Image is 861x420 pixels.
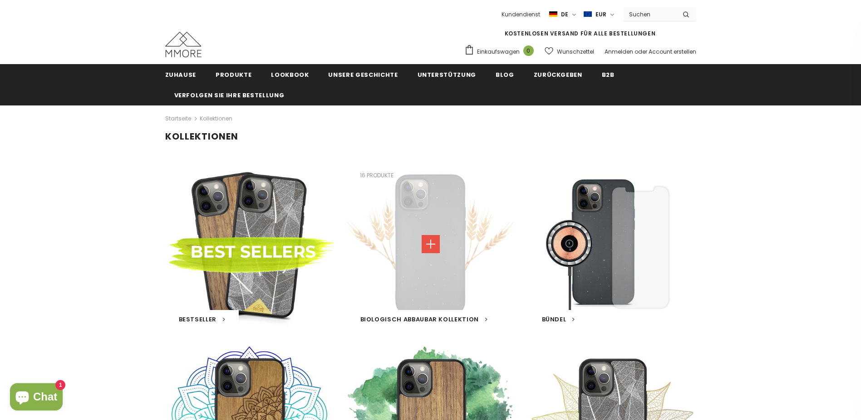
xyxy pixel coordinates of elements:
[602,70,615,79] span: B2B
[505,30,656,37] span: KOSTENLOSEN VERSAND FÜR ALLE BESTELLUNGEN
[534,64,582,85] a: Zurückgeben
[496,64,514,85] a: Blog
[165,32,202,57] img: MMORE Cases
[216,64,251,85] a: Produkte
[624,8,676,21] input: Search Site
[502,10,540,18] span: Kundendienst
[602,64,615,85] a: B2B
[523,45,534,56] span: 0
[165,113,191,124] a: Startseite
[179,315,217,324] span: Bestseller
[561,10,568,19] span: de
[271,64,309,85] a: Lookbook
[418,64,476,85] a: Unterstützung
[216,70,251,79] span: Produkte
[496,70,514,79] span: Blog
[271,70,309,79] span: Lookbook
[174,85,285,105] a: Verfolgen Sie Ihre Bestellung
[165,64,197,85] a: Zuhause
[464,45,538,58] a: Einkaufswagen 0
[477,47,520,56] span: Einkaufswagen
[549,10,557,18] img: i-lang-2.png
[418,70,476,79] span: Unterstützung
[542,315,575,324] a: BÜNDEL
[360,315,488,324] a: Biologisch abbaubar Kollektion
[534,70,582,79] span: Zurückgeben
[200,113,232,124] span: Kollektionen
[605,48,633,55] a: Anmelden
[595,10,606,19] span: EUR
[328,70,398,79] span: Unsere Geschichte
[174,91,285,100] span: Verfolgen Sie Ihre Bestellung
[165,70,197,79] span: Zuhause
[328,64,398,85] a: Unsere Geschichte
[542,315,566,324] span: BÜNDEL
[635,48,647,55] span: oder
[165,131,696,142] h1: Kollektionen
[347,165,407,185] span: 16 Produkte
[7,383,65,413] inbox-online-store-chat: Onlineshop-Chat von Shopify
[649,48,696,55] a: Account erstellen
[179,315,226,324] a: Bestseller
[545,44,594,60] a: Wunschzettel
[557,47,594,56] span: Wunschzettel
[360,315,479,324] span: Biologisch abbaubar Kollektion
